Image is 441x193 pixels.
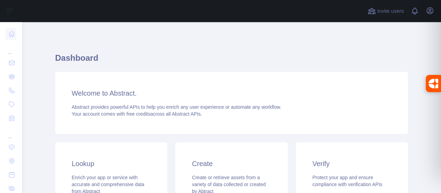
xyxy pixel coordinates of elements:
[312,175,382,187] span: Protect your app and ensure compliance with verification APIs
[55,52,408,69] h1: Dashboard
[72,159,151,168] h3: Lookup
[72,104,281,110] span: Abstract provides powerful APIs to help you enrich any user experience or automate any workflow.
[6,41,17,55] div: ...
[126,111,150,117] span: free credits
[72,111,202,117] span: Your account comes with across all Abstract APIs.
[6,126,17,139] div: ...
[366,6,405,17] button: Invite users
[192,159,271,168] h3: Create
[312,159,391,168] h3: Verify
[72,88,391,98] h3: Welcome to Abstract.
[377,7,404,15] span: Invite users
